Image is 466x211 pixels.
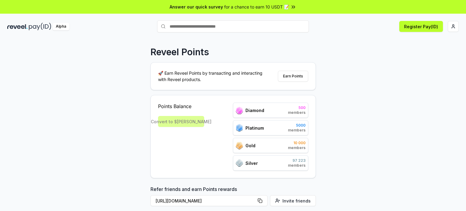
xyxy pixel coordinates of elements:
[236,124,243,132] img: ranks_icon
[282,198,311,204] span: Invite friends
[236,142,243,149] img: ranks_icon
[245,107,264,114] span: Diamond
[150,46,209,57] p: Reveel Points
[288,158,306,163] span: 97 223
[224,4,289,10] span: for a chance to earn 10 USDT 📝
[288,145,306,150] span: members
[288,163,306,168] span: members
[288,141,306,145] span: 10 000
[288,105,306,110] span: 500
[245,160,258,166] span: Silver
[270,195,316,206] button: Invite friends
[288,110,306,115] span: members
[150,195,268,206] button: [URL][DOMAIN_NAME]
[288,123,306,128] span: 5000
[399,21,443,32] button: Register Pay(ID)
[7,23,28,30] img: reveel_dark
[288,128,306,133] span: members
[236,159,243,167] img: ranks_icon
[158,70,267,83] p: 🚀 Earn Reveel Points by transacting and interacting with Reveel products.
[52,23,69,30] div: Alpha
[278,71,308,82] button: Earn Points
[170,4,223,10] span: Answer our quick survey
[29,23,51,30] img: pay_id
[245,125,264,131] span: Platinum
[150,185,316,209] div: Refer friends and earn Points rewards
[236,107,243,114] img: ranks_icon
[245,142,255,149] span: Gold
[158,103,204,110] span: Points Balance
